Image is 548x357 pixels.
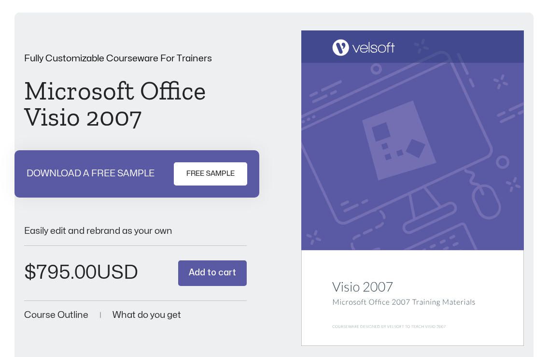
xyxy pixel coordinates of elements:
h1: Microsoft Office Visio 2007 [24,78,247,130]
p: Easily edit and rebrand as your own [24,227,247,236]
p: DOWNLOAD A FREE SAMPLE [27,169,155,178]
bdi: 795.00 [24,263,97,282]
span: $ [24,263,36,282]
a: FREE SAMPLE [174,162,247,186]
span: FREE SAMPLE [186,168,235,180]
a: Course Outline [24,311,88,320]
img: Second Product Image [301,30,524,346]
button: Add to cart [178,260,247,286]
p: Fully Customizable Courseware For Trainers [24,54,247,63]
a: What do you get [112,311,181,320]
